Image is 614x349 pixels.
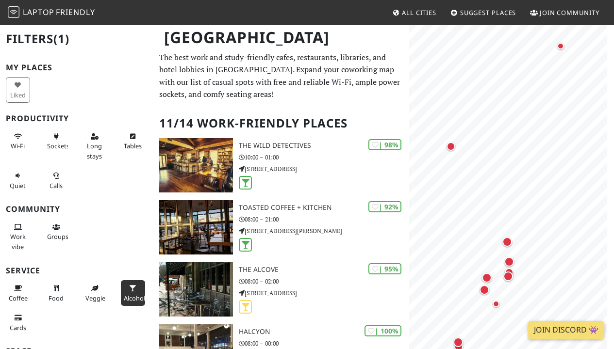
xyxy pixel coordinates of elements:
img: The Alcove [159,262,233,317]
div: Map marker [504,257,518,270]
button: Long stays [83,128,107,164]
img: Toasted Coffee + Kitchen [159,200,233,254]
button: Calls [44,168,68,193]
h1: [GEOGRAPHIC_DATA] [156,24,407,51]
button: Cards [6,310,30,335]
div: Map marker [480,285,493,299]
span: Quiet [10,181,26,190]
div: Map marker [503,271,517,285]
a: Suggest Places [447,4,520,21]
a: The Wild Detectives | 98% The Wild Detectives 10:00 – 01:00 [STREET_ADDRESS] [153,138,409,192]
span: Join Community [540,8,599,17]
div: | 92% [368,201,401,212]
span: Food [49,294,64,302]
img: LaptopFriendly [8,6,19,18]
p: 08:00 – 00:00 [239,339,409,348]
div: | 100% [365,325,401,336]
button: Wi-Fi [6,128,30,154]
span: Group tables [47,232,68,241]
span: Stable Wi-Fi [11,142,25,150]
h3: The Alcove [239,266,409,274]
h3: Service [6,266,148,275]
span: Coffee [9,294,28,302]
img: The Wild Detectives [159,138,233,192]
div: Map marker [493,301,504,312]
p: 08:00 – 02:00 [239,277,409,286]
span: Long stays [87,142,102,160]
button: Sockets [44,128,68,154]
p: [STREET_ADDRESS][PERSON_NAME] [239,226,409,236]
a: All Cities [388,4,440,21]
button: Groups [44,219,68,245]
span: (1) [53,31,69,47]
button: Tables [121,128,145,154]
button: Alcohol [121,280,145,306]
a: Join Community [526,4,603,21]
div: Map marker [557,43,569,54]
h2: Filters [6,24,148,54]
div: Map marker [502,237,516,251]
a: Join Discord 👾 [528,321,604,339]
span: Friendly [56,7,95,17]
h3: Productivity [6,114,148,123]
p: [STREET_ADDRESS] [239,288,409,298]
span: Credit cards [10,323,26,332]
p: The best work and study-friendly cafes, restaurants, libraries, and hotel lobbies in [GEOGRAPHIC_... [159,51,403,101]
span: Veggie [85,294,105,302]
button: Coffee [6,280,30,306]
span: Power sockets [47,142,69,150]
span: Alcohol [124,294,145,302]
span: Work-friendly tables [124,142,142,150]
span: People working [10,232,26,251]
button: Veggie [83,280,107,306]
a: LaptopFriendly LaptopFriendly [8,4,95,21]
span: Video/audio calls [50,181,63,190]
div: | 95% [368,263,401,274]
a: The Alcove | 95% The Alcove 08:00 – 02:00 [STREET_ADDRESS] [153,262,409,317]
h3: My Places [6,63,148,72]
h3: Halcyon [239,328,409,336]
button: Food [44,280,68,306]
span: All Cities [402,8,436,17]
h3: Toasted Coffee + Kitchen [239,204,409,212]
div: | 98% [368,139,401,150]
button: Work vibe [6,219,30,254]
h3: Community [6,205,148,214]
p: 10:00 – 01:00 [239,153,409,162]
a: Toasted Coffee + Kitchen | 92% Toasted Coffee + Kitchen 08:00 – 21:00 [STREET_ADDRESS][PERSON_NAME] [153,200,409,254]
div: Map marker [482,273,496,286]
p: [STREET_ADDRESS] [239,164,409,174]
span: Suggest Places [460,8,516,17]
h3: The Wild Detectives [239,142,409,150]
div: Map marker [447,142,459,155]
h2: 11/14 Work-Friendly Places [159,109,403,138]
p: 08:00 – 21:00 [239,215,409,224]
span: Laptop [23,7,54,17]
button: Quiet [6,168,30,193]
